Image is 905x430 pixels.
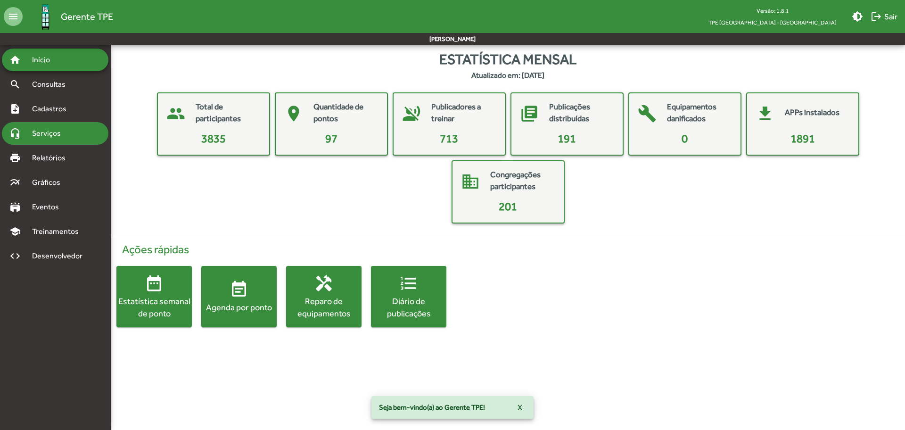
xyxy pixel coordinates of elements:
[26,79,78,90] span: Consultas
[280,99,308,128] mat-icon: place
[790,132,815,145] span: 1891
[162,99,190,128] mat-icon: people
[30,1,61,32] img: Logo
[26,201,72,213] span: Eventos
[313,101,378,125] mat-card-title: Quantidade de pontos
[549,101,613,125] mat-card-title: Publicações distribuídas
[286,295,362,319] div: Reparo de equipamentos
[116,295,192,319] div: Estatística semanal de ponto
[682,132,688,145] span: 0
[399,274,418,293] mat-icon: format_list_numbered
[667,101,731,125] mat-card-title: Equipamentos danificados
[439,49,576,70] span: Estatística mensal
[116,243,899,256] h4: Ações rápidas
[871,11,882,22] mat-icon: logout
[196,101,260,125] mat-card-title: Total de participantes
[701,5,844,17] div: Versão: 1.8.1
[871,8,897,25] span: Sair
[325,132,337,145] span: 97
[26,177,73,188] span: Gráficos
[510,399,530,416] button: X
[286,266,362,327] button: Reparo de equipamentos
[440,132,458,145] span: 713
[515,99,543,128] mat-icon: library_books
[26,54,64,66] span: Início
[9,201,21,213] mat-icon: stadium
[371,266,446,327] button: Diário de publicações
[26,128,74,139] span: Serviços
[490,169,554,193] mat-card-title: Congregações participantes
[201,132,226,145] span: 3835
[379,403,485,412] span: Seja bem-vindo(a) ao Gerente TPE!
[633,99,661,128] mat-icon: build
[9,152,21,164] mat-icon: print
[471,70,544,81] strong: Atualizado em: [DATE]
[314,274,333,293] mat-icon: handyman
[9,79,21,90] mat-icon: search
[431,101,495,125] mat-card-title: Publicadores a treinar
[9,177,21,188] mat-icon: multiline_chart
[61,9,113,24] span: Gerente TPE
[785,107,839,119] mat-card-title: APPs instalados
[701,17,844,28] span: TPE [GEOGRAPHIC_DATA] - [GEOGRAPHIC_DATA]
[499,200,517,213] span: 201
[867,8,901,25] button: Sair
[456,167,485,196] mat-icon: domain
[230,280,248,299] mat-icon: event_note
[145,274,164,293] mat-icon: date_range
[201,301,277,313] div: Agenda por ponto
[23,1,113,32] a: Gerente TPE
[26,103,79,115] span: Cadastros
[26,226,90,237] span: Treinamentos
[371,295,446,319] div: Diário de publicações
[26,152,78,164] span: Relatórios
[518,399,522,416] span: X
[9,103,21,115] mat-icon: note_add
[201,266,277,327] button: Agenda por ponto
[558,132,576,145] span: 191
[4,7,23,26] mat-icon: menu
[9,54,21,66] mat-icon: home
[26,250,93,262] span: Desenvolvedor
[397,99,426,128] mat-icon: voice_over_off
[9,226,21,237] mat-icon: school
[9,250,21,262] mat-icon: code
[852,11,863,22] mat-icon: brightness_medium
[751,99,779,128] mat-icon: get_app
[9,128,21,139] mat-icon: headset_mic
[116,266,192,327] button: Estatística semanal de ponto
